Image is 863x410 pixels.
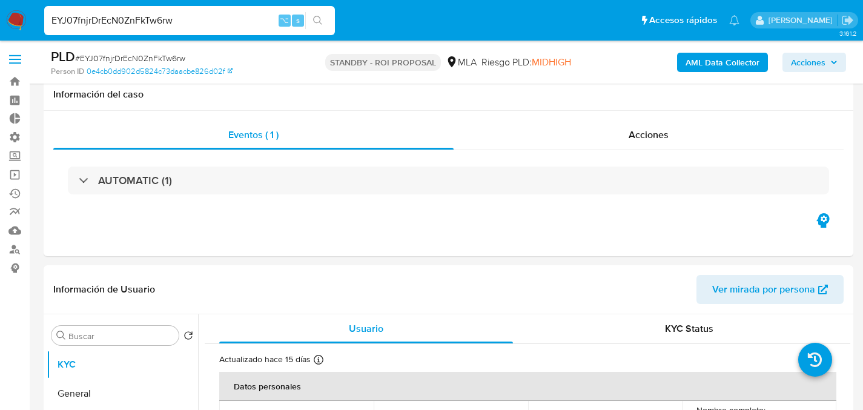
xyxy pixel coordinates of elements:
[56,331,66,340] button: Buscar
[729,15,739,25] a: Notificaciones
[629,128,669,142] span: Acciones
[665,322,713,336] span: KYC Status
[280,15,289,26] span: ⌥
[75,52,185,64] span: # EYJ07fnjrDrEcN0ZnFkTw6rw
[51,66,84,77] b: Person ID
[532,55,571,69] span: MIDHIGH
[68,331,174,342] input: Buscar
[87,66,233,77] a: 0e4cb0dd902d5824c73daacbe826d02f
[712,275,815,304] span: Ver mirada por persona
[349,322,383,336] span: Usuario
[68,167,829,194] div: AUTOMATIC (1)
[98,174,172,187] h3: AUTOMATIC (1)
[481,56,571,69] span: Riesgo PLD:
[446,56,477,69] div: MLA
[219,372,836,401] th: Datos personales
[782,53,846,72] button: Acciones
[305,12,330,29] button: search-icon
[325,54,441,71] p: STANDBY - ROI PROPOSAL
[841,14,854,27] a: Salir
[51,47,75,66] b: PLD
[296,15,300,26] span: s
[649,14,717,27] span: Accesos rápidos
[47,350,198,379] button: KYC
[791,53,825,72] span: Acciones
[696,275,844,304] button: Ver mirada por persona
[219,354,311,365] p: Actualizado hace 15 días
[228,128,279,142] span: Eventos ( 1 )
[184,331,193,344] button: Volver al orden por defecto
[44,13,335,28] input: Buscar usuario o caso...
[47,379,198,408] button: General
[769,15,837,26] p: facundo.marin@mercadolibre.com
[677,53,768,72] button: AML Data Collector
[686,53,759,72] b: AML Data Collector
[53,283,155,296] h1: Información de Usuario
[53,88,844,101] h1: Información del caso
